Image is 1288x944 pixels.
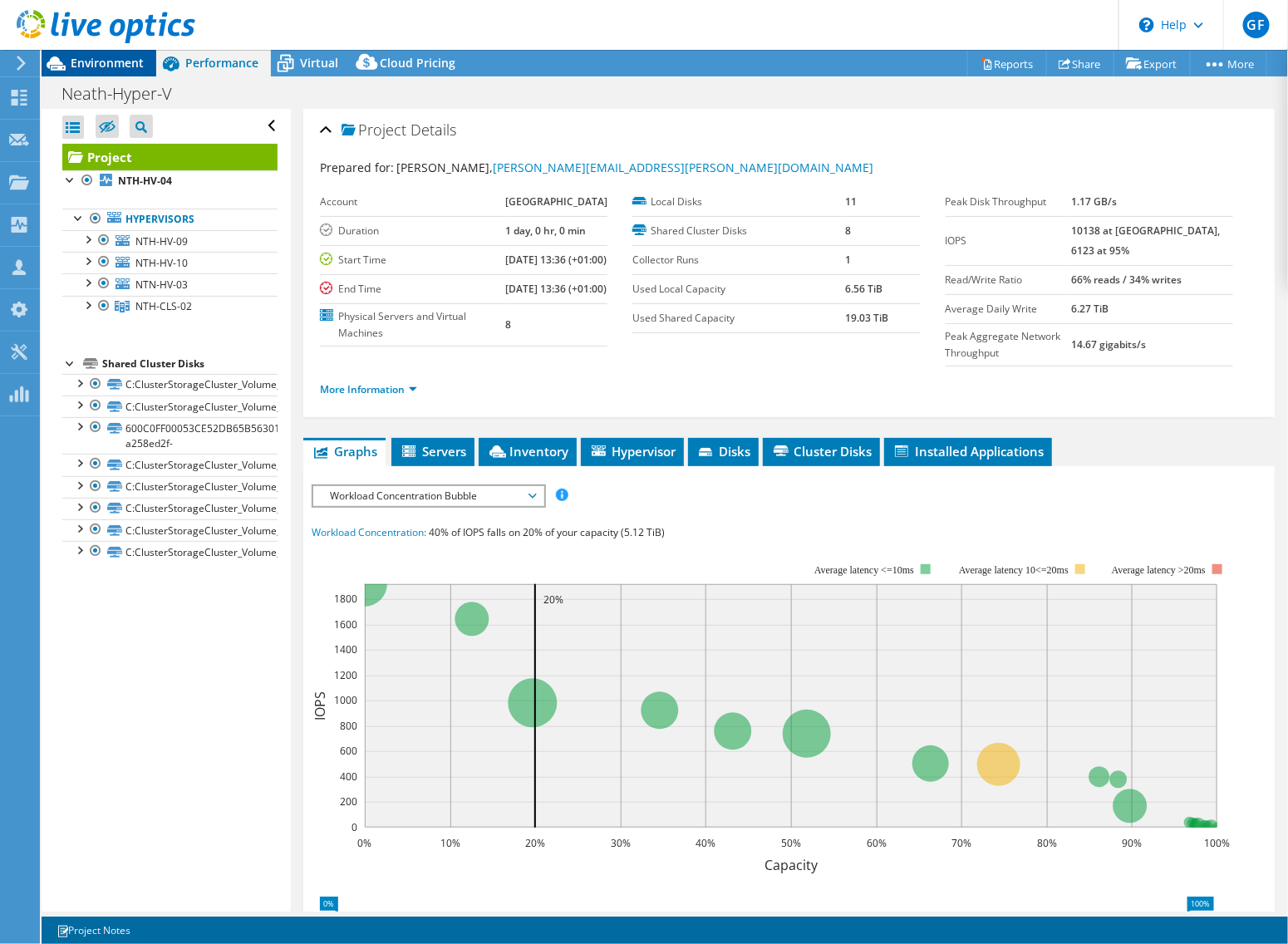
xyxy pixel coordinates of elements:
text: 60% [867,836,887,850]
label: Physical Servers and Virtual Machines [320,308,505,342]
svg: \n [1139,17,1154,32]
text: 30% [611,836,631,850]
label: Collector Runs [632,252,845,268]
span: Installed Applications [892,443,1044,460]
text: 100% [1205,836,1231,850]
a: 600C0FF00053CE52DB65B56301000000-a258ed2f- [62,417,278,454]
a: C:ClusterStorageCluster_Volume_01 [62,374,278,396]
text: Capacity [764,856,819,874]
span: 40% of IOPS falls on 20% of your capacity (5.12 TiB) [429,525,665,539]
span: NTH-CLS-02 [135,299,192,313]
label: Shared Cluster Disks [632,223,845,239]
label: Local Disks [632,194,845,210]
label: Start Time [320,252,505,268]
text: 90% [1122,836,1142,850]
span: Workload Concentration Bubble [322,486,535,506]
b: 10138 at [GEOGRAPHIC_DATA], 6123 at 95% [1072,224,1221,258]
text: 600 [340,744,357,758]
b: [DATE] 13:36 (+01:00) [505,282,607,296]
a: NTH-HV-09 [62,230,278,252]
b: 6.56 TiB [846,282,883,296]
text: 70% [951,836,971,850]
span: NTH-HV-10 [135,256,188,270]
label: Peak Aggregate Network Throughput [946,328,1072,361]
label: End Time [320,281,505,297]
text: 0 [351,820,357,834]
span: Servers [400,443,466,460]
b: 1.17 GB/s [1072,194,1118,209]
label: IOPS [946,233,1072,249]
h1: Neath-Hyper-V [54,85,198,103]
a: NTN-HV-03 [62,273,278,295]
b: 11 [846,194,858,209]
label: Read/Write Ratio [946,272,1072,288]
label: Duration [320,223,505,239]
text: 200 [340,794,357,809]
span: Details [410,120,456,140]
text: 1600 [334,617,357,632]
a: NTH-HV-04 [62,170,278,192]
b: 1 day, 0 hr, 0 min [505,224,586,238]
b: 66% reads / 34% writes [1072,273,1182,287]
text: 10% [440,836,460,850]
span: GF [1243,12,1270,38]
b: 19.03 TiB [846,311,889,325]
a: C:ClusterStorageCluster_Volume_02 [62,396,278,417]
a: [PERSON_NAME][EMAIL_ADDRESS][PERSON_NAME][DOMAIN_NAME] [493,160,873,175]
text: 1000 [334,693,357,707]
span: Workload Concentration: [312,525,426,539]
a: C:ClusterStorageCluster_Volume_07 [62,541,278,563]
a: Hypervisors [62,209,278,230]
text: 20% [543,592,563,607]
span: NTN-HV-03 [135,278,188,292]
text: 20% [525,836,545,850]
a: C:ClusterStorageCluster_Volume_03 [62,454,278,475]
text: IOPS [311,691,329,720]
label: Used Shared Capacity [632,310,845,327]
a: Share [1046,51,1114,76]
label: Account [320,194,505,210]
a: C:ClusterStorageCluster_Volume_05 [62,498,278,519]
text: Average latency >20ms [1112,564,1206,576]
a: C:ClusterStorageCluster_Volume_04 [62,476,278,498]
span: Inventory [487,443,568,460]
b: 6.27 TiB [1072,302,1109,316]
a: Project [62,144,278,170]
text: 40% [696,836,715,850]
span: Hypervisor [589,443,676,460]
text: 1400 [334,642,357,656]
text: 0% [358,836,372,850]
span: Performance [185,55,258,71]
text: 400 [340,769,357,784]
a: Project Notes [45,920,142,941]
b: 1 [846,253,852,267]
a: Export [1113,51,1191,76]
span: Cluster Disks [771,443,872,460]
span: Disks [696,443,750,460]
b: [GEOGRAPHIC_DATA] [505,194,607,209]
b: 8 [846,224,852,238]
a: More Information [320,382,417,396]
text: 80% [1037,836,1057,850]
span: Virtual [300,55,338,71]
span: [PERSON_NAME], [396,160,873,175]
label: Average Daily Write [946,301,1072,317]
span: NTH-HV-09 [135,234,188,248]
a: C:ClusterStorageCluster_Volume_06 [62,519,278,541]
b: NTH-HV-04 [118,174,172,188]
span: Cloud Pricing [380,55,455,71]
a: NTH-HV-10 [62,252,278,273]
text: 1200 [334,668,357,682]
b: 14.67 gigabits/s [1072,337,1147,352]
tspan: Average latency <=10ms [814,564,914,576]
label: Prepared for: [320,160,394,175]
a: Reports [967,51,1047,76]
text: 50% [781,836,801,850]
label: Used Local Capacity [632,281,845,297]
a: NTH-CLS-02 [62,296,278,317]
a: More [1190,51,1267,76]
b: [DATE] 13:36 (+01:00) [505,253,607,267]
span: Project [342,122,406,139]
tspan: Average latency 10<=20ms [959,564,1069,576]
text: 1800 [334,592,357,606]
